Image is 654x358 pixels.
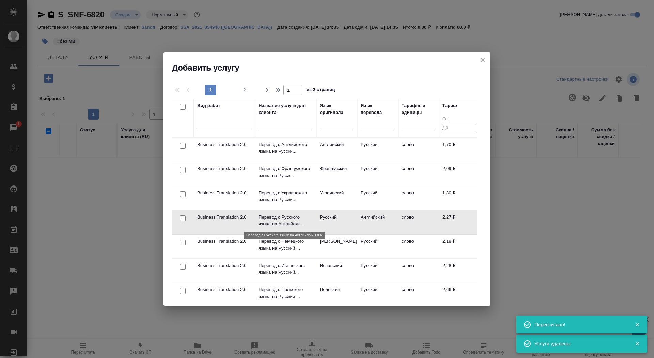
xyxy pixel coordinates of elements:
td: слово [398,283,439,307]
p: Business Translation 2.0 [197,190,252,196]
td: Французский [316,162,357,186]
div: Название услуги для клиента [259,102,313,116]
td: Русский [316,210,357,234]
td: слово [398,162,439,186]
div: Язык перевода [361,102,395,116]
td: 2,09 ₽ [439,162,480,186]
p: Перевод с Испанского языка на Русский... [259,262,313,276]
td: 1,80 ₽ [439,186,480,210]
td: 1,70 ₽ [439,138,480,162]
td: 2,18 ₽ [439,235,480,258]
div: Пересчитано! [534,321,624,328]
td: Русский [357,259,398,283]
p: Перевод с Русского языка на Английски... [259,214,313,227]
p: Перевод с Немецкого языка на Русский ... [259,238,313,252]
h2: Добавить услугу [172,62,490,73]
td: слово [398,186,439,210]
td: слово [398,210,439,234]
p: Перевод с Украинского языка на Русски... [259,190,313,203]
td: 2,28 ₽ [439,259,480,283]
div: Тарифные единицы [402,102,436,116]
td: Польский [316,283,357,307]
button: 2 [239,85,250,95]
td: слово [398,235,439,258]
div: Язык оригинала [320,102,354,116]
input: От [442,115,477,124]
button: Закрыть [630,341,644,347]
td: 2,66 ₽ [439,283,480,307]
td: Украинский [316,186,357,210]
td: Русский [357,283,398,307]
span: из 2 страниц [307,86,335,95]
p: Перевод с Английского языка на Русски... [259,141,313,155]
td: Английский [316,138,357,162]
p: Business Translation 2.0 [197,214,252,221]
td: Английский [357,210,398,234]
span: 2 [239,87,250,93]
td: Испанский [316,259,357,283]
td: Русский [357,186,398,210]
button: Закрыть [630,322,644,328]
td: Русский [357,235,398,258]
p: Business Translation 2.0 [197,238,252,245]
p: Business Translation 2.0 [197,141,252,148]
div: Услуги удалены [534,340,624,347]
td: Русский [357,138,398,162]
td: 2,27 ₽ [439,210,480,234]
p: Business Translation 2.0 [197,165,252,172]
p: Business Translation 2.0 [197,286,252,293]
p: Перевод с Французского языка на Русск... [259,165,313,179]
p: Business Translation 2.0 [197,262,252,269]
div: Вид работ [197,102,220,109]
input: До [442,124,477,132]
td: слово [398,259,439,283]
td: Русский [357,162,398,186]
td: слово [398,138,439,162]
p: Перевод с Польского языка на Русский ... [259,286,313,300]
td: [PERSON_NAME] [316,235,357,258]
div: Тариф [442,102,457,109]
button: close [478,55,488,65]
